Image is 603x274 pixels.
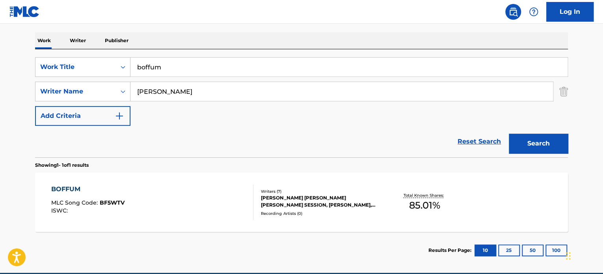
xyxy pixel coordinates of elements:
[35,57,568,157] form: Search Form
[261,188,380,194] div: Writers ( 7 )
[559,82,568,101] img: Delete Criterion
[428,247,473,254] p: Results Per Page:
[498,244,520,256] button: 25
[35,173,568,232] a: BOFFUMMLC Song Code:BF5WTVISWC:Writers (7)[PERSON_NAME] [PERSON_NAME] [PERSON_NAME] SESSION, [PER...
[403,192,445,198] p: Total Known Shares:
[35,106,130,126] button: Add Criteria
[100,199,125,206] span: BF5WTV
[51,199,100,206] span: MLC Song Code :
[261,211,380,216] div: Recording Artists ( 0 )
[261,194,380,209] div: [PERSON_NAME] [PERSON_NAME] [PERSON_NAME] SESSION, [PERSON_NAME], [PERSON_NAME] "SAWEETIE" [PERSO...
[35,162,89,169] p: Showing 1 - 1 of 1 results
[508,7,518,17] img: search
[102,32,131,49] p: Publisher
[475,244,496,256] button: 10
[115,111,124,121] img: 9d2ae6d4665cec9f34b9.svg
[35,32,53,49] p: Work
[9,6,40,17] img: MLC Logo
[526,4,542,20] div: Help
[67,32,88,49] p: Writer
[51,207,70,214] span: ISWC :
[566,244,571,268] div: Drag
[40,87,111,96] div: Writer Name
[545,244,567,256] button: 100
[529,7,538,17] img: help
[505,4,521,20] a: Public Search
[564,236,603,274] iframe: Chat Widget
[509,134,568,153] button: Search
[409,198,440,212] span: 85.01 %
[40,62,111,72] div: Work Title
[522,244,543,256] button: 50
[546,2,594,22] a: Log In
[51,185,125,194] div: BOFFUM
[454,133,505,150] a: Reset Search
